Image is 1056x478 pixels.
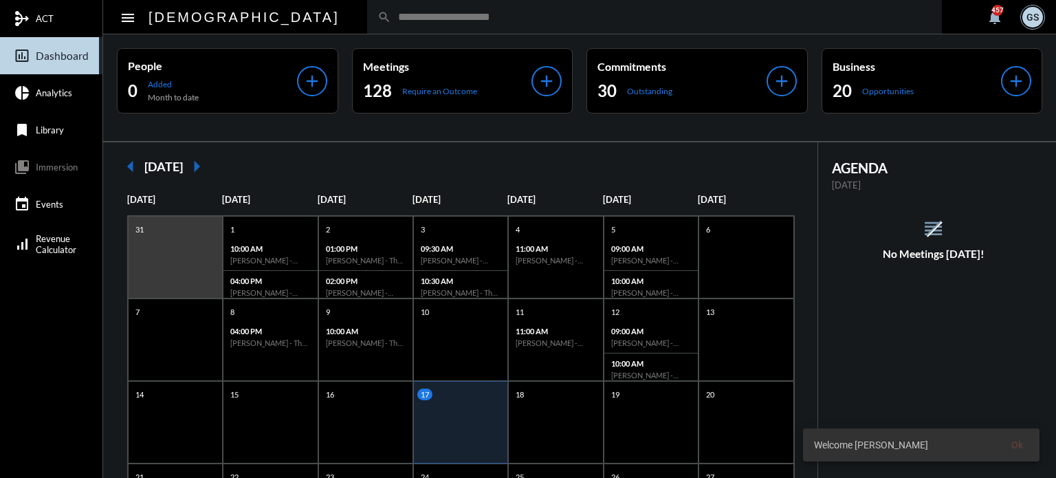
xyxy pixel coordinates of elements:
[120,10,136,26] mat-icon: Side nav toggle icon
[703,224,714,235] p: 6
[227,389,242,400] p: 15
[230,256,310,265] h6: [PERSON_NAME] - Action
[326,288,406,297] h6: [PERSON_NAME] - Action
[862,86,914,96] p: Opportunities
[1011,439,1023,450] span: Ok
[814,438,928,452] span: Welcome [PERSON_NAME]
[703,389,718,400] p: 20
[230,327,310,336] p: 04:00 PM
[516,256,595,265] h6: [PERSON_NAME] - Action
[326,327,406,336] p: 10:00 AM
[772,72,791,91] mat-icon: add
[318,194,412,205] p: [DATE]
[833,60,1002,73] p: Business
[132,389,147,400] p: 14
[36,13,54,24] span: ACT
[326,338,406,347] h6: [PERSON_NAME] - The Philosophy
[14,159,30,175] mat-icon: collections_bookmark
[128,59,297,72] p: People
[421,288,500,297] h6: [PERSON_NAME] - The Philosophy
[230,338,310,347] h6: [PERSON_NAME] - The Philosophy
[608,306,623,318] p: 12
[322,389,338,400] p: 16
[512,224,523,235] p: 4
[148,6,340,28] h2: [DEMOGRAPHIC_DATA]
[421,276,500,285] p: 10:30 AM
[833,80,852,102] h2: 20
[922,217,945,240] mat-icon: reorder
[832,180,1036,191] p: [DATE]
[36,124,64,135] span: Library
[611,256,691,265] h6: [PERSON_NAME] - [PERSON_NAME] - Action
[417,306,432,318] p: 10
[36,162,78,173] span: Immersion
[603,194,698,205] p: [DATE]
[992,5,1003,16] div: 457
[132,224,147,235] p: 31
[421,256,500,265] h6: [PERSON_NAME] - Action
[14,236,30,252] mat-icon: signal_cellular_alt
[412,194,507,205] p: [DATE]
[611,338,691,347] h6: [PERSON_NAME] - [PERSON_NAME] - Action
[611,244,691,253] p: 09:00 AM
[14,122,30,138] mat-icon: bookmark
[128,80,137,102] h2: 0
[611,371,691,380] h6: [PERSON_NAME] - Action
[117,153,144,180] mat-icon: arrow_left
[326,276,406,285] p: 02:00 PM
[36,50,89,62] span: Dashboard
[512,389,527,400] p: 18
[987,9,1003,25] mat-icon: notifications
[627,86,672,96] p: Outstanding
[507,194,602,205] p: [DATE]
[698,194,793,205] p: [DATE]
[421,244,500,253] p: 09:30 AM
[14,196,30,213] mat-icon: event
[114,3,142,31] button: Toggle sidenav
[1000,433,1034,457] button: Ok
[417,224,428,235] p: 3
[537,72,556,91] mat-icon: add
[377,10,391,24] mat-icon: search
[703,306,718,318] p: 13
[611,327,691,336] p: 09:00 AM
[326,244,406,253] p: 01:00 PM
[230,244,310,253] p: 10:00 AM
[322,224,333,235] p: 2
[611,288,691,297] h6: [PERSON_NAME] - Action
[608,389,623,400] p: 19
[402,86,477,96] p: Require an Outcome
[512,306,527,318] p: 11
[417,389,432,400] p: 17
[230,288,310,297] h6: [PERSON_NAME] - Action
[611,359,691,368] p: 10:00 AM
[322,306,333,318] p: 9
[14,10,30,27] mat-icon: mediation
[132,306,143,318] p: 7
[302,72,322,91] mat-icon: add
[1022,7,1043,28] div: GS
[144,159,183,174] h2: [DATE]
[148,79,199,89] p: Added
[14,85,30,101] mat-icon: pie_chart
[363,60,532,73] p: Meetings
[516,327,595,336] p: 11:00 AM
[14,47,30,64] mat-icon: insert_chart_outlined
[516,244,595,253] p: 11:00 AM
[36,233,76,255] span: Revenue Calculator
[127,194,222,205] p: [DATE]
[36,87,72,98] span: Analytics
[608,224,619,235] p: 5
[818,248,1050,260] h5: No Meetings [DATE]!
[363,80,392,102] h2: 128
[832,160,1036,176] h2: AGENDA
[36,199,63,210] span: Events
[326,256,406,265] h6: [PERSON_NAME] - The Philosophy
[148,92,199,102] p: Month to date
[1006,72,1026,91] mat-icon: add
[227,306,238,318] p: 8
[230,276,310,285] p: 04:00 PM
[222,194,317,205] p: [DATE]
[183,153,210,180] mat-icon: arrow_right
[597,80,617,102] h2: 30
